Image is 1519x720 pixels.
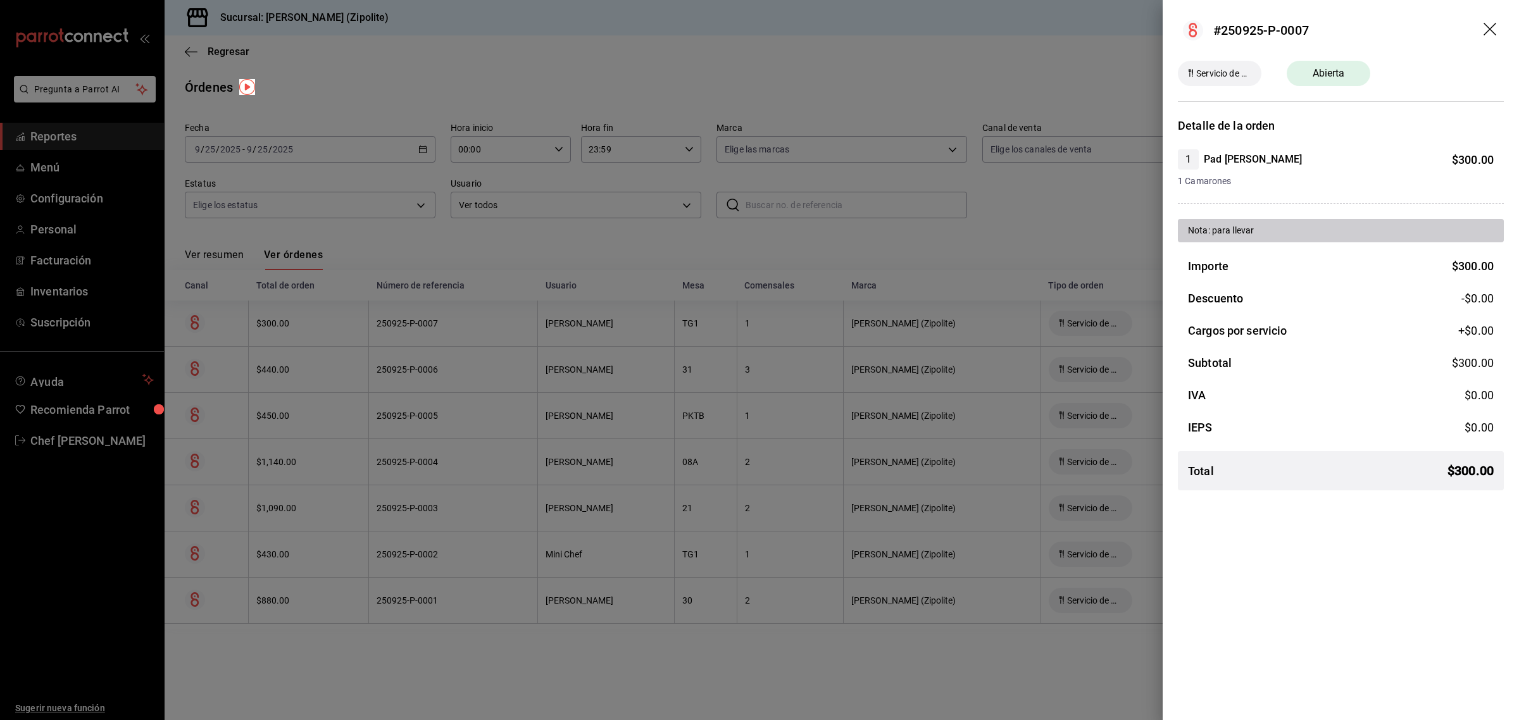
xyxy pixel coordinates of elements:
[1305,66,1353,81] span: Abierta
[1452,356,1494,369] span: $ 300.00
[1178,175,1494,188] span: 1 Camarones
[1191,67,1256,80] span: Servicio de Mesa
[1178,152,1199,167] span: 1
[1461,290,1494,307] span: -$0.00
[1188,322,1287,339] h3: Cargos por servicio
[239,79,255,95] img: Tooltip marker
[1204,152,1302,167] h4: Pad [PERSON_NAME]
[1213,21,1309,40] div: #250925-P-0007
[1452,259,1494,273] span: $ 300.00
[1188,258,1228,275] h3: Importe
[1188,419,1213,436] h3: IEPS
[1188,462,1214,480] h3: Total
[1465,421,1494,434] span: $ 0.00
[1178,117,1504,134] h3: Detalle de la orden
[1465,388,1494,402] span: $ 0.00
[1458,322,1494,339] span: +$ 0.00
[1188,387,1206,404] h3: IVA
[1188,290,1243,307] h3: Descuento
[1188,224,1494,237] div: Nota: para llevar
[1452,153,1494,166] span: $ 300.00
[1484,23,1499,38] button: drag
[1447,461,1494,480] span: $ 300.00
[1188,354,1232,371] h3: Subtotal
